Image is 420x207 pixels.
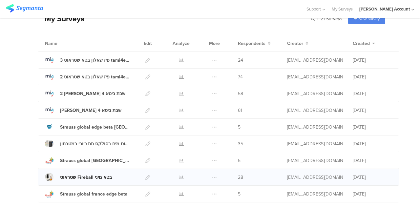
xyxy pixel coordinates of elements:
[45,89,125,98] a: 2 [PERSON_NAME] 4 שבת ביטא
[45,123,131,131] a: Strauss global edge beta [GEOGRAPHIC_DATA]
[238,140,243,147] span: 35
[60,140,131,147] div: שטראוס מים בסולקס תת כיורי במטבחון
[353,191,392,197] div: [DATE]
[238,157,241,164] span: 5
[353,140,392,147] div: [DATE]
[287,140,343,147] div: odelya@ifocus-r.com
[353,40,370,47] span: Created
[238,40,271,47] button: Respondents
[45,156,131,165] a: Strauss global [GEOGRAPHIC_DATA] edge beta
[45,56,131,64] a: 3 פיז שאלון בטא שטראוס tami4edge + bubble
[287,40,308,47] button: Creator
[45,72,131,81] a: 2 פיז שאלון בטא שטראוס tami4edge + bubble חדשים
[60,157,131,164] div: Strauss global Germany edge beta
[45,106,121,114] a: [PERSON_NAME] 4 שבת ביטא
[45,173,112,181] a: שטראוס Fireball בטא מיני
[287,40,303,47] span: Creator
[38,13,84,24] div: My Surveys
[45,139,131,148] a: שטראוס מים בסולקס תת כיורי במטבחון
[238,124,241,131] span: 5
[238,107,242,114] span: 61
[171,35,191,52] div: Analyze
[60,191,128,197] div: Strauss global france edge beta
[141,35,155,52] div: Edit
[353,107,392,114] div: [DATE]
[358,16,380,22] span: New survey
[45,40,84,47] div: Name
[238,40,265,47] span: Respondents
[60,57,131,64] div: 3 פיז שאלון בטא שטראוס tami4edge + bubble
[287,124,343,131] div: odelya@ifocus-r.com
[353,90,392,97] div: [DATE]
[60,174,112,181] div: שטראוס Fireball בטא מיני
[238,57,243,64] span: 24
[60,73,131,80] div: 2 פיז שאלון בטא שטראוס tami4edge + bubble חדשים
[238,73,243,80] span: 74
[321,15,343,22] span: 21 Surveys
[287,90,343,97] div: odelya@ifocus-r.com
[45,190,128,198] a: Strauss global france edge beta
[353,124,392,131] div: [DATE]
[238,191,241,197] span: 5
[353,57,392,64] div: [DATE]
[238,90,243,97] span: 58
[353,40,375,47] button: Created
[207,35,221,52] div: More
[306,6,321,12] span: Support
[287,107,343,114] div: odelya@ifocus-r.com
[359,6,410,12] div: [PERSON_NAME] Account
[287,57,343,64] div: odelya@ifocus-r.com
[316,15,319,22] span: |
[287,157,343,164] div: odelya@ifocus-r.com
[60,107,121,114] div: שטראוס תמי 4 שבת ביטא
[287,174,343,181] div: odelya@ifocus-r.com
[287,191,343,197] div: odelya@ifocus-r.com
[238,174,243,181] span: 28
[60,124,131,131] div: Strauss global edge beta Australia
[353,157,392,164] div: [DATE]
[353,174,392,181] div: [DATE]
[6,4,43,12] img: segmanta logo
[353,73,392,80] div: [DATE]
[287,73,343,80] div: odelya@ifocus-r.com
[60,90,125,97] div: 2 שטראוס תמי 4 שבת ביטא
